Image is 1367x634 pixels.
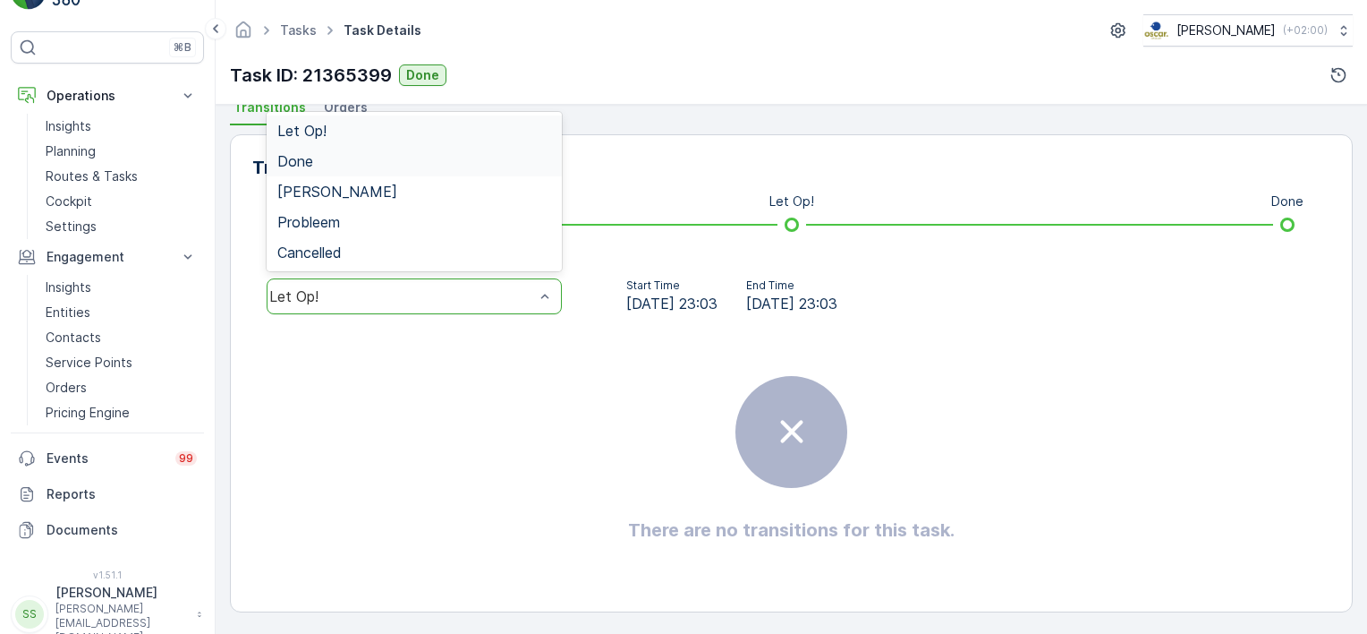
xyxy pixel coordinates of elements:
span: Orders [324,99,368,116]
span: [DATE] 23:03 [626,293,717,314]
a: Settings [38,214,204,239]
button: Operations [11,78,204,114]
p: Planning [46,142,96,160]
a: Pricing Engine [38,400,204,425]
p: Orders [46,379,87,397]
span: Cancelled [277,244,342,261]
a: Planning [38,139,204,164]
a: Service Points [38,350,204,375]
p: [PERSON_NAME] [55,584,188,602]
p: Let Op! [769,193,814,210]
p: Operations [47,87,168,105]
button: Engagement [11,239,204,275]
p: ⌘B [174,40,191,55]
p: Insights [46,117,91,135]
p: Reports [47,485,197,503]
a: Insights [38,275,204,300]
p: Settings [46,218,97,236]
span: Probleem [277,214,340,230]
a: Contacts [38,325,204,350]
span: [DATE] 23:03 [746,293,837,314]
p: Done [1271,193,1303,210]
a: Reports [11,476,204,512]
span: [PERSON_NAME] [277,184,397,200]
a: Cockpit [38,189,204,214]
a: Tasks [280,22,317,38]
button: Done [399,64,446,86]
p: Service Points [46,354,132,372]
p: Transitions [252,154,352,181]
h2: There are no transitions for this task. [628,517,955,544]
span: Done [277,153,313,169]
p: 99 [179,451,193,466]
p: Engagement [47,248,168,266]
a: Entities [38,300,204,325]
a: Homepage [233,27,253,42]
p: Pricing Engine [46,404,130,422]
p: Cockpit [46,193,92,210]
p: Done [406,66,439,84]
span: Let Op! [277,123,327,139]
img: basis-logo_rgb2x.png [1143,21,1169,40]
p: ( +02:00 ) [1283,23,1328,38]
button: [PERSON_NAME](+02:00) [1143,14,1353,47]
p: [PERSON_NAME] [1176,21,1276,39]
a: Routes & Tasks [38,164,204,189]
p: Start Time [626,278,717,293]
p: Contacts [46,329,101,347]
span: Task Details [340,21,425,39]
p: Documents [47,521,197,539]
div: SS [15,600,44,629]
p: End Time [746,278,837,293]
p: Entities [46,304,90,321]
p: Events [47,450,165,467]
a: Documents [11,512,204,548]
a: Events99 [11,441,204,476]
p: Task ID: 21365399 [230,62,392,89]
p: Insights [46,278,91,296]
a: Insights [38,114,204,139]
a: Orders [38,375,204,400]
span: Transitions [233,99,306,116]
div: Let Op! [269,288,534,304]
p: Routes & Tasks [46,167,138,185]
span: v 1.51.1 [11,570,204,580]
